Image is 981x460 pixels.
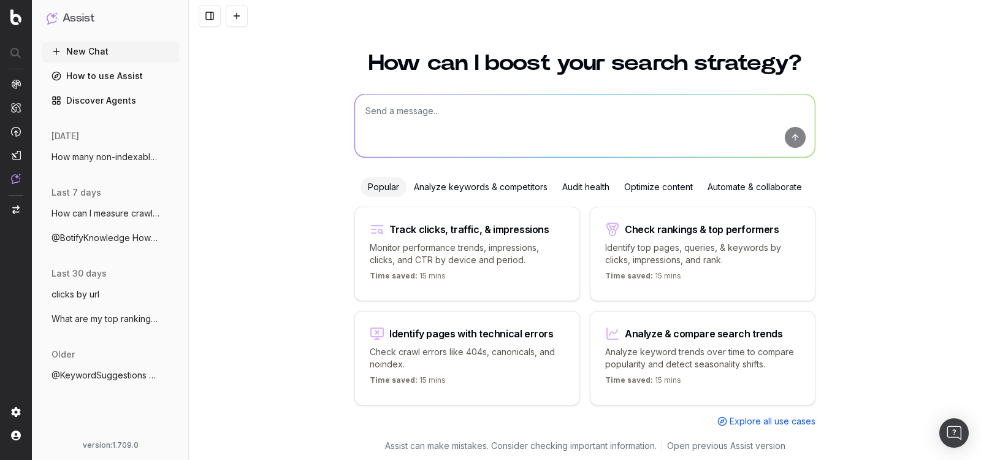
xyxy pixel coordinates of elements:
[605,271,653,280] span: Time saved:
[555,177,617,197] div: Audit health
[700,177,809,197] div: Automate & collaborate
[42,204,179,223] button: How can I measure crawl budget in Botify
[42,42,179,61] button: New Chat
[47,440,174,450] div: version: 1.709.0
[605,242,800,266] p: Identify top pages, queries, & keywords by clicks, impressions, and rank.
[63,10,94,27] h1: Assist
[52,369,159,381] span: @KeywordSuggestions could you suggest so
[717,415,815,427] a: Explore all use cases
[52,151,159,163] span: How many non-indexables URLs do I have o
[11,407,21,417] img: Setting
[11,174,21,184] img: Assist
[370,375,446,390] p: 15 mins
[11,150,21,160] img: Studio
[42,366,179,385] button: @KeywordSuggestions could you suggest so
[407,177,555,197] div: Analyze keywords & competitors
[389,329,554,339] div: Identify pages with technical errors
[12,205,20,214] img: Switch project
[605,375,653,385] span: Time saved:
[52,130,79,142] span: [DATE]
[370,271,418,280] span: Time saved:
[52,207,159,220] span: How can I measure crawl budget in Botify
[11,102,21,113] img: Intelligence
[47,12,58,24] img: Assist
[354,52,815,74] h1: How can I boost your search strategy?
[625,329,783,339] div: Analyze & compare search trends
[42,309,179,329] button: What are my top ranking pages?
[42,66,179,86] a: How to use Assist
[52,288,99,301] span: clicks by url
[605,375,681,390] p: 15 mins
[361,177,407,197] div: Popular
[11,126,21,137] img: Activation
[667,440,785,452] a: Open previous Assist version
[370,346,565,370] p: Check crawl errors like 404s, canonicals, and noindex.
[389,224,549,234] div: Track clicks, traffic, & impressions
[617,177,700,197] div: Optimize content
[605,271,681,286] p: 15 mins
[11,79,21,89] img: Analytics
[42,285,179,304] button: clicks by url
[52,313,159,325] span: What are my top ranking pages?
[52,186,101,199] span: last 7 days
[939,418,969,448] div: Open Intercom Messenger
[52,267,107,280] span: last 30 days
[370,375,418,385] span: Time saved:
[52,232,159,244] span: @BotifyKnowledge How can I measure crawl
[370,271,446,286] p: 15 mins
[42,147,179,167] button: How many non-indexables URLs do I have o
[385,440,657,452] p: Assist can make mistakes. Consider checking important information.
[11,431,21,440] img: My account
[42,228,179,248] button: @BotifyKnowledge How can I measure crawl
[625,224,779,234] div: Check rankings & top performers
[605,346,800,370] p: Analyze keyword trends over time to compare popularity and detect seasonality shifts.
[10,9,21,25] img: Botify logo
[52,348,75,361] span: older
[42,91,179,110] a: Discover Agents
[370,242,565,266] p: Monitor performance trends, impressions, clicks, and CTR by device and period.
[47,10,174,27] button: Assist
[730,415,815,427] span: Explore all use cases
